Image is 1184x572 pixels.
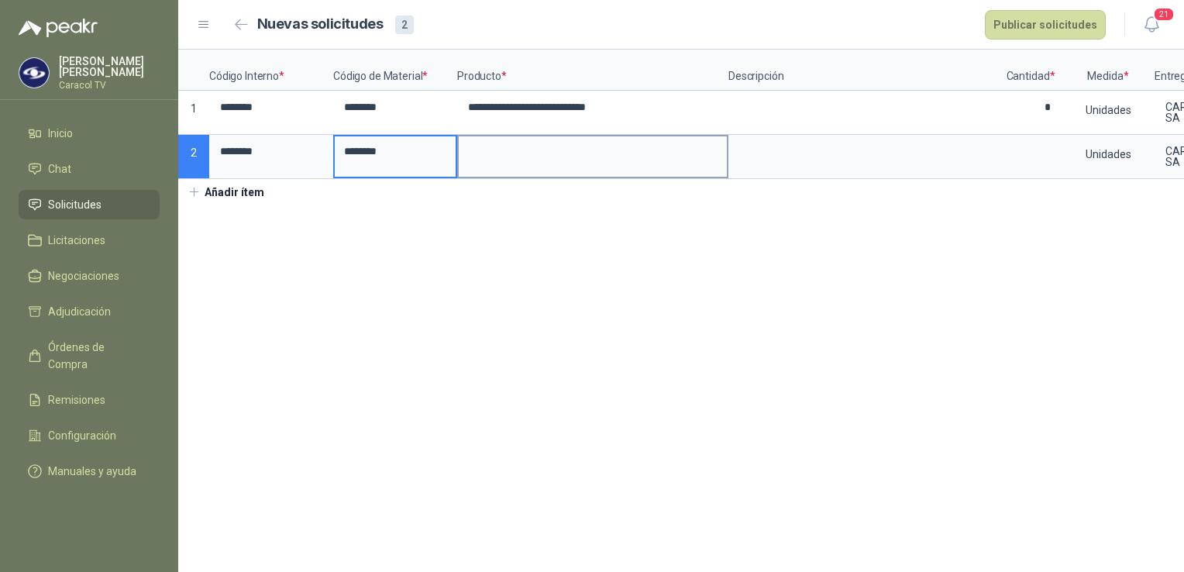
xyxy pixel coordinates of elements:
[395,16,414,34] div: 2
[19,421,160,450] a: Configuración
[48,303,111,320] span: Adjudicación
[1062,50,1155,91] p: Medida
[19,58,49,88] img: Company Logo
[178,135,209,179] p: 2
[59,56,160,78] p: [PERSON_NAME] [PERSON_NAME]
[48,196,102,213] span: Solicitudes
[178,179,274,205] button: Añadir ítem
[19,297,160,326] a: Adjudicación
[257,13,384,36] h2: Nuevas solicitudes
[19,261,160,291] a: Negociaciones
[728,50,1000,91] p: Descripción
[48,125,73,142] span: Inicio
[19,333,160,379] a: Órdenes de Compra
[48,427,116,444] span: Configuración
[1000,50,1062,91] p: Cantidad
[985,10,1106,40] button: Publicar solicitudes
[457,50,728,91] p: Producto
[1063,136,1153,172] div: Unidades
[19,19,98,37] img: Logo peakr
[1063,92,1153,128] div: Unidades
[178,91,209,135] p: 1
[48,160,71,177] span: Chat
[209,50,333,91] p: Código Interno
[59,81,160,90] p: Caracol TV
[19,119,160,148] a: Inicio
[19,385,160,415] a: Remisiones
[48,391,105,408] span: Remisiones
[19,457,160,486] a: Manuales y ayuda
[19,226,160,255] a: Licitaciones
[48,463,136,480] span: Manuales y ayuda
[19,190,160,219] a: Solicitudes
[19,154,160,184] a: Chat
[48,339,145,373] span: Órdenes de Compra
[48,267,119,284] span: Negociaciones
[1138,11,1165,39] button: 21
[1153,7,1175,22] span: 21
[333,50,457,91] p: Código de Material
[48,232,105,249] span: Licitaciones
